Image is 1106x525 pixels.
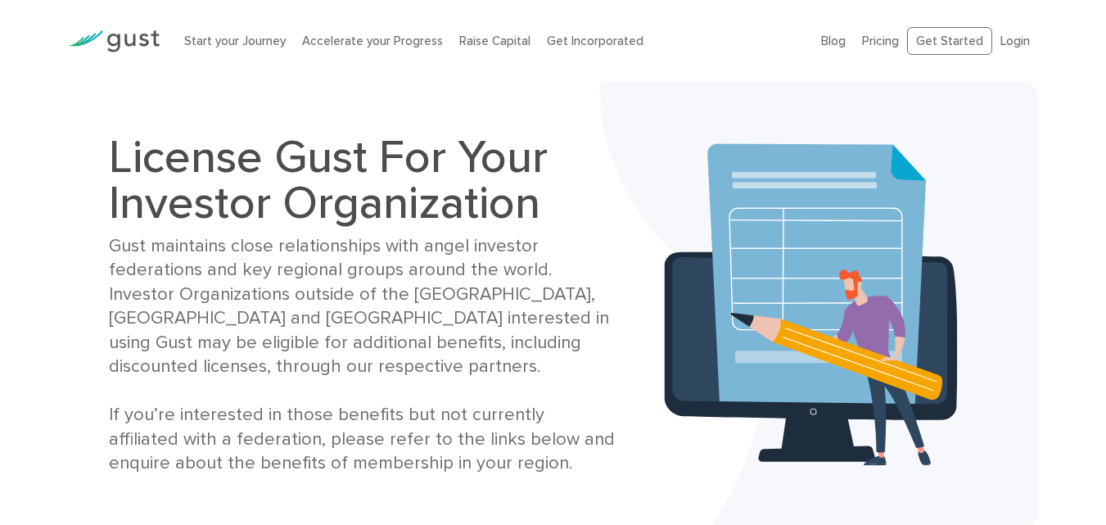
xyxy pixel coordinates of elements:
h1: License Gust For Your Investor Organization [109,134,617,226]
img: Gust Logo [68,30,160,52]
a: Pricing [862,34,899,48]
a: Get Incorporated [547,34,643,48]
a: Start your Journey [184,34,286,48]
a: Accelerate your Progress [302,34,443,48]
a: Raise Capital [459,34,530,48]
a: Login [1000,34,1030,48]
a: Blog [821,34,846,48]
div: Gust maintains close relationships with angel investor federations and key regional groups around... [109,234,617,476]
a: Get Started [907,27,992,56]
